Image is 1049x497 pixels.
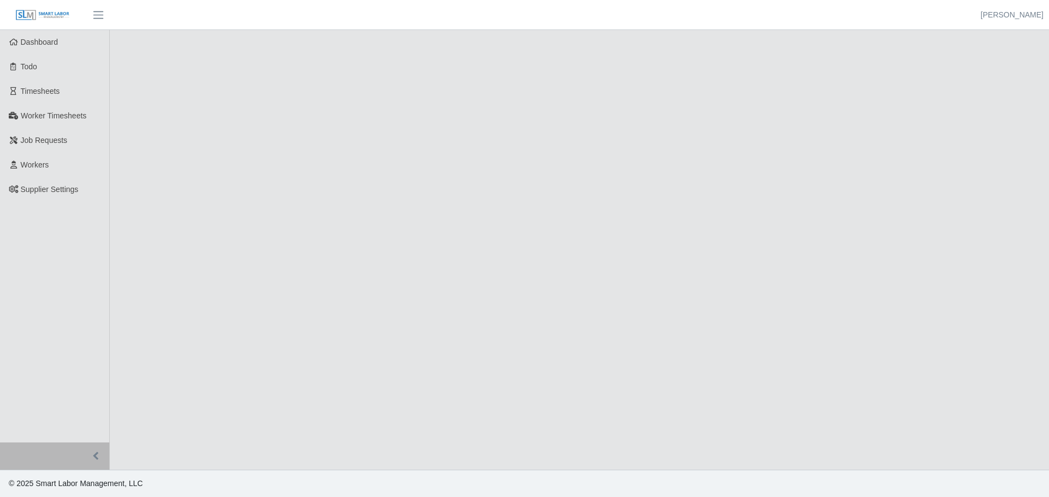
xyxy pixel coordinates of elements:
[21,38,58,46] span: Dashboard
[21,111,86,120] span: Worker Timesheets
[21,160,49,169] span: Workers
[15,9,70,21] img: SLM Logo
[21,185,79,194] span: Supplier Settings
[21,136,68,145] span: Job Requests
[21,62,37,71] span: Todo
[9,479,143,488] span: © 2025 Smart Labor Management, LLC
[21,87,60,95] span: Timesheets
[981,9,1044,21] a: [PERSON_NAME]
